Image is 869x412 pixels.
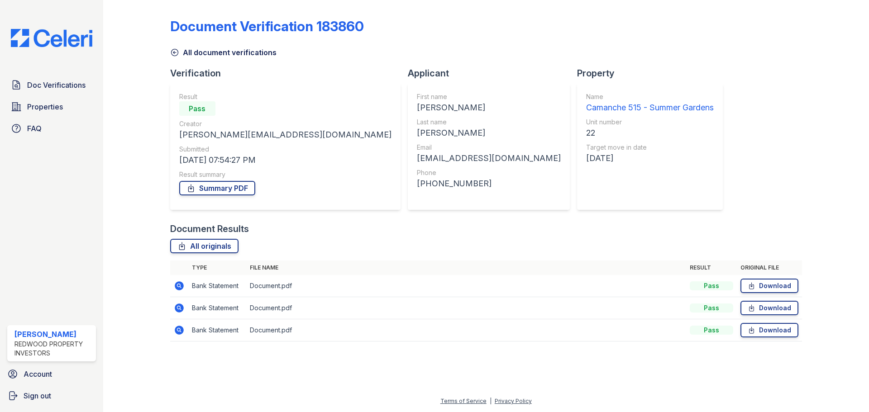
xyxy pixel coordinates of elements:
div: First name [417,92,561,101]
div: Pass [690,303,733,313]
div: Redwood Property Investors [14,340,92,358]
a: Summary PDF [179,181,255,195]
div: | [490,398,492,404]
div: Property [577,67,730,80]
div: [DATE] 07:54:27 PM [179,154,392,166]
div: Pass [179,101,215,116]
a: FAQ [7,119,96,137]
div: Applicant [408,67,577,80]
div: Result [179,92,392,101]
div: Target move in date [586,143,714,152]
div: [PERSON_NAME][EMAIL_ADDRESS][DOMAIN_NAME] [179,128,392,141]
div: Camanche 515 - Summer Gardens [586,101,714,114]
a: Properties [7,98,96,116]
div: Pass [690,326,733,335]
a: Download [740,323,798,337]
div: Document Verification 183860 [170,18,364,34]
div: Creator [179,119,392,128]
div: [PERSON_NAME] [417,101,561,114]
a: All originals [170,239,239,253]
div: Submitted [179,145,392,154]
th: Original file [737,260,802,275]
div: [DATE] [586,152,714,165]
td: Document.pdf [246,319,686,341]
span: Account [24,369,52,379]
div: [PERSON_NAME] [417,127,561,139]
td: Document.pdf [246,297,686,319]
th: Type [188,260,246,275]
div: Pass [690,281,733,290]
div: Unit number [586,118,714,127]
div: Verification [170,67,408,80]
div: Email [417,143,561,152]
td: Bank Statement [188,297,246,319]
th: Result [686,260,737,275]
div: 22 [586,127,714,139]
div: Last name [417,118,561,127]
div: [EMAIL_ADDRESS][DOMAIN_NAME] [417,152,561,165]
a: Account [4,365,100,383]
a: Doc Verifications [7,76,96,94]
span: Properties [27,101,63,112]
a: All document verifications [170,47,277,58]
a: Name Camanche 515 - Summer Gardens [586,92,714,114]
span: Sign out [24,390,51,401]
a: Download [740,301,798,315]
a: Download [740,279,798,293]
div: Name [586,92,714,101]
td: Document.pdf [246,275,686,297]
div: [PHONE_NUMBER] [417,177,561,190]
div: Document Results [170,223,249,235]
span: FAQ [27,123,42,134]
div: Result summary [179,170,392,179]
td: Bank Statement [188,319,246,341]
td: Bank Statement [188,275,246,297]
a: Terms of Service [440,398,487,404]
span: Doc Verifications [27,80,86,90]
a: Privacy Policy [495,398,532,404]
a: Sign out [4,387,100,405]
th: File name [246,260,686,275]
img: CE_Logo_Blue-a8612792a0a2168367f1c8372b55b34899dd931a85d93a1a3d3e32e68fde9ad4.png [4,29,100,47]
div: Phone [417,168,561,177]
div: [PERSON_NAME] [14,329,92,340]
